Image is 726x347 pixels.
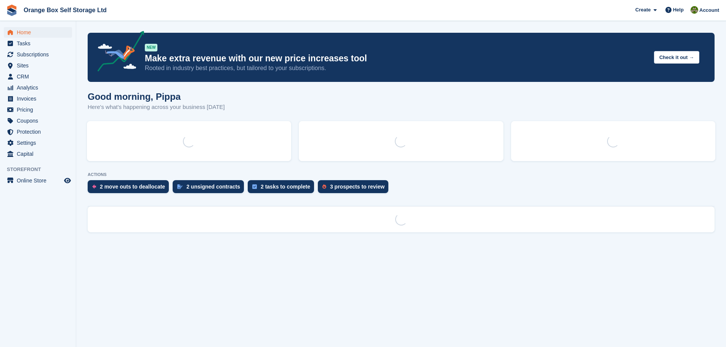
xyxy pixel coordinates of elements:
p: ACTIONS [88,172,715,177]
span: Storefront [7,166,76,173]
a: 2 tasks to complete [248,180,318,197]
a: menu [4,126,72,137]
img: price-adjustments-announcement-icon-8257ccfd72463d97f412b2fc003d46551f7dbcb40ab6d574587a9cd5c0d94... [91,31,144,74]
span: Pricing [17,104,63,115]
a: menu [4,104,72,115]
img: prospect-51fa495bee0391a8d652442698ab0144808aea92771e9ea1ae160a38d050c398.svg [322,184,326,189]
a: menu [4,93,72,104]
a: menu [4,82,72,93]
span: Settings [17,138,63,148]
a: 2 unsigned contracts [173,180,248,197]
span: Home [17,27,63,38]
span: Sites [17,60,63,71]
a: menu [4,175,72,186]
a: 3 prospects to review [318,180,392,197]
span: Create [635,6,651,14]
a: menu [4,49,72,60]
span: Invoices [17,93,63,104]
span: CRM [17,71,63,82]
img: stora-icon-8386f47178a22dfd0bd8f6a31ec36ba5ce8667c1dd55bd0f319d3a0aa187defe.svg [6,5,18,16]
h1: Good morning, Pippa [88,91,225,102]
span: Protection [17,126,63,137]
img: task-75834270c22a3079a89374b754ae025e5fb1db73e45f91037f5363f120a921f8.svg [252,184,257,189]
img: move_outs_to_deallocate_icon-f764333ba52eb49d3ac5e1228854f67142a1ed5810a6f6cc68b1a99e826820c5.svg [92,184,96,189]
a: menu [4,27,72,38]
a: menu [4,115,72,126]
div: 2 unsigned contracts [186,184,240,190]
div: NEW [145,44,157,51]
span: Subscriptions [17,49,63,60]
a: Preview store [63,176,72,185]
span: Tasks [17,38,63,49]
button: Check it out → [654,51,699,64]
span: Online Store [17,175,63,186]
a: menu [4,138,72,148]
a: menu [4,71,72,82]
a: menu [4,149,72,159]
span: Coupons [17,115,63,126]
p: Here's what's happening across your business [DATE] [88,103,225,112]
img: Pippa White [691,6,698,14]
span: Analytics [17,82,63,93]
span: Capital [17,149,63,159]
p: Rooted in industry best practices, but tailored to your subscriptions. [145,64,648,72]
span: Account [699,6,719,14]
p: Make extra revenue with our new price increases tool [145,53,648,64]
a: menu [4,60,72,71]
img: contract_signature_icon-13c848040528278c33f63329250d36e43548de30e8caae1d1a13099fd9432cc5.svg [177,184,183,189]
a: 2 move outs to deallocate [88,180,173,197]
span: Help [673,6,684,14]
div: 2 tasks to complete [261,184,310,190]
div: 3 prospects to review [330,184,385,190]
a: menu [4,38,72,49]
a: Orange Box Self Storage Ltd [21,4,110,16]
div: 2 move outs to deallocate [100,184,165,190]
